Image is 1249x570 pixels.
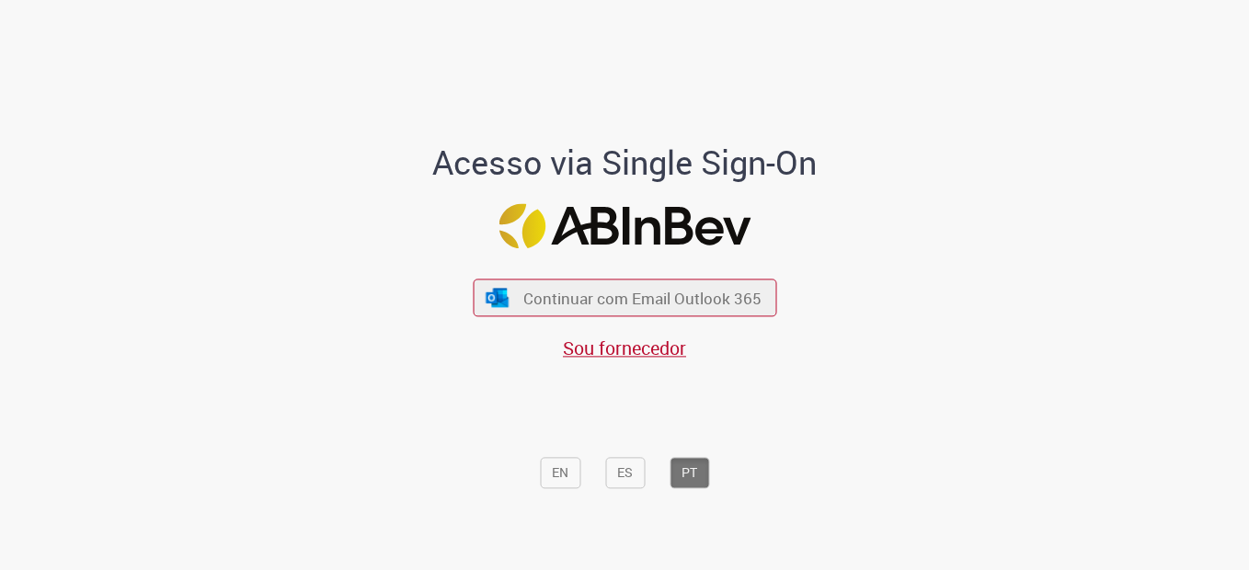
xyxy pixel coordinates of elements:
button: ES [605,458,645,489]
button: ícone Azure/Microsoft 360 Continuar com Email Outlook 365 [473,279,776,317]
span: Continuar com Email Outlook 365 [523,288,762,309]
img: Logo ABInBev [498,203,751,248]
button: EN [540,458,580,489]
img: ícone Azure/Microsoft 360 [485,288,510,307]
button: PT [670,458,709,489]
a: Sou fornecedor [563,336,686,361]
h1: Acesso via Single Sign-On [370,145,880,182]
